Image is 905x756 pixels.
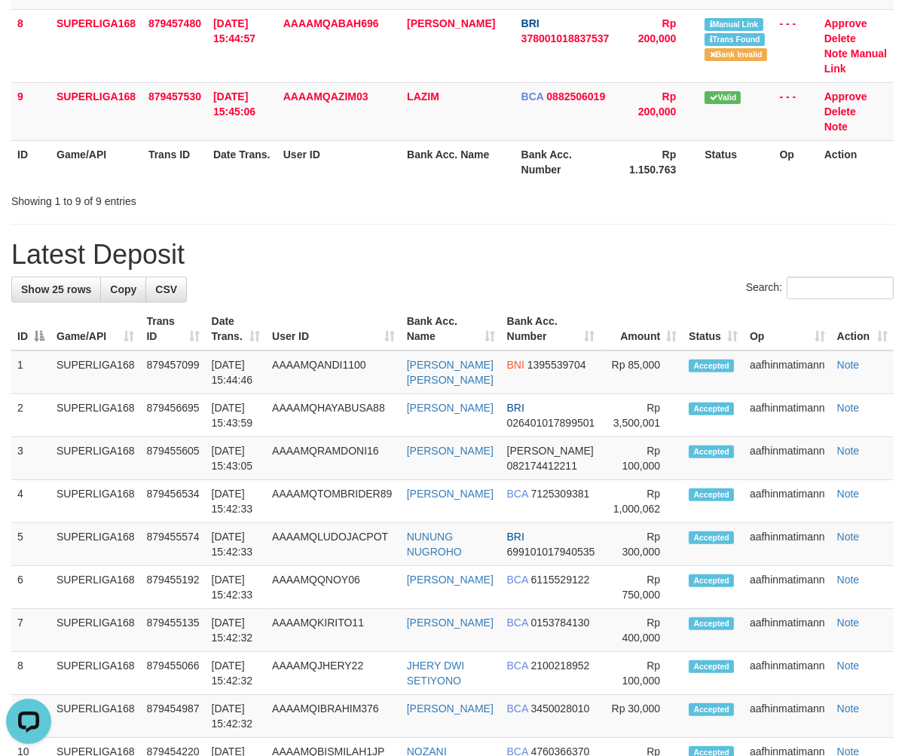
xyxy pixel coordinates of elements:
span: Accepted [689,660,734,673]
a: Note [837,488,860,500]
td: AAAAMQLUDOJACPOT [266,523,401,566]
span: BRI [521,17,540,29]
td: SUPERLIGA168 [50,82,142,140]
td: [DATE] 15:42:33 [206,523,267,566]
th: Status [699,140,773,183]
td: 9 [11,82,50,140]
th: Date Trans. [207,140,277,183]
td: aafhinmatimann [744,566,831,609]
td: aafhinmatimann [744,437,831,480]
td: [DATE] 15:43:59 [206,394,267,437]
a: [PERSON_NAME] [407,702,494,715]
td: - - - [774,82,818,140]
a: Note [837,445,860,457]
a: [PERSON_NAME] [407,445,494,457]
span: [DATE] 15:45:06 [213,90,255,118]
span: Copy 3450028010 to clipboard [530,702,589,715]
td: Rp 100,000 [601,437,683,480]
td: 4 [11,480,50,523]
span: Accepted [689,703,734,716]
a: Note [837,702,860,715]
td: Rp 3,500,001 [601,394,683,437]
span: Copy 026401017899501 to clipboard [507,417,595,429]
span: Accepted [689,531,734,544]
th: ID [11,140,50,183]
td: [DATE] 15:42:33 [206,566,267,609]
span: [PERSON_NAME] [507,445,594,457]
td: 879455135 [141,609,206,652]
td: [DATE] 15:42:33 [206,480,267,523]
td: Rp 100,000 [601,652,683,695]
a: Note [824,121,848,133]
a: Note [824,47,848,60]
h1: Latest Deposit [11,240,894,270]
a: Note [837,402,860,414]
th: Game/API [50,140,142,183]
span: AAAAMQAZIM03 [283,90,368,103]
td: aafhinmatimann [744,523,831,566]
td: SUPERLIGA168 [50,437,141,480]
input: Search: [787,277,894,299]
th: Op [774,140,818,183]
span: Copy [110,283,136,295]
td: AAAAMQANDI1100 [266,350,401,394]
a: Show 25 rows [11,277,101,302]
td: AAAAMQKIRITO11 [266,609,401,652]
span: Accepted [689,445,734,458]
td: 879455605 [141,437,206,480]
a: Note [837,359,860,371]
td: AAAAMQHAYABUSA88 [266,394,401,437]
td: Rp 85,000 [601,350,683,394]
td: 1 [11,350,50,394]
span: Copy 6115529122 to clipboard [530,574,589,586]
td: 5 [11,523,50,566]
td: 879456534 [141,480,206,523]
td: aafhinmatimann [744,695,831,738]
span: Copy 0882506019 to clipboard [546,90,605,103]
td: Rp 400,000 [601,609,683,652]
span: Copy 7125309381 to clipboard [530,488,589,500]
td: aafhinmatimann [744,609,831,652]
a: Note [837,660,860,672]
a: [PERSON_NAME] [407,17,495,29]
td: [DATE] 15:42:32 [206,609,267,652]
td: 2 [11,394,50,437]
div: Showing 1 to 9 of 9 entries [11,188,365,209]
td: AAAAMQJHERY22 [266,652,401,695]
a: Note [837,617,860,629]
a: [PERSON_NAME] [PERSON_NAME] [407,359,494,386]
td: Rp 30,000 [601,695,683,738]
th: User ID: activate to sort column ascending [266,308,401,350]
a: Approve [824,17,867,29]
td: 6 [11,566,50,609]
td: - - - [774,9,818,82]
span: Accepted [689,360,734,372]
td: SUPERLIGA168 [50,350,141,394]
span: BCA [507,617,528,629]
label: Search: [746,277,894,299]
span: [DATE] 15:44:57 [213,17,255,44]
td: aafhinmatimann [744,652,831,695]
th: Op: activate to sort column ascending [744,308,831,350]
td: 879456695 [141,394,206,437]
td: 879457099 [141,350,206,394]
th: Amount: activate to sort column ascending [601,308,683,350]
span: BCA [507,660,528,672]
td: AAAAMQIBRAHIM376 [266,695,401,738]
a: Note [837,574,860,586]
span: Similar transaction found [705,33,765,46]
td: [DATE] 15:44:46 [206,350,267,394]
td: 7 [11,609,50,652]
a: JHERY DWI SETIYONO [407,660,465,687]
span: Manually Linked [705,18,763,31]
span: BCA [507,488,528,500]
span: Bank is not match [705,48,766,61]
a: LAZIM [407,90,439,103]
td: aafhinmatimann [744,480,831,523]
span: CSV [155,283,177,295]
td: 879455574 [141,523,206,566]
span: BRI [507,531,524,543]
button: Open LiveChat chat widget [6,6,51,51]
span: 879457480 [148,17,201,29]
span: Valid transaction [705,91,741,104]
